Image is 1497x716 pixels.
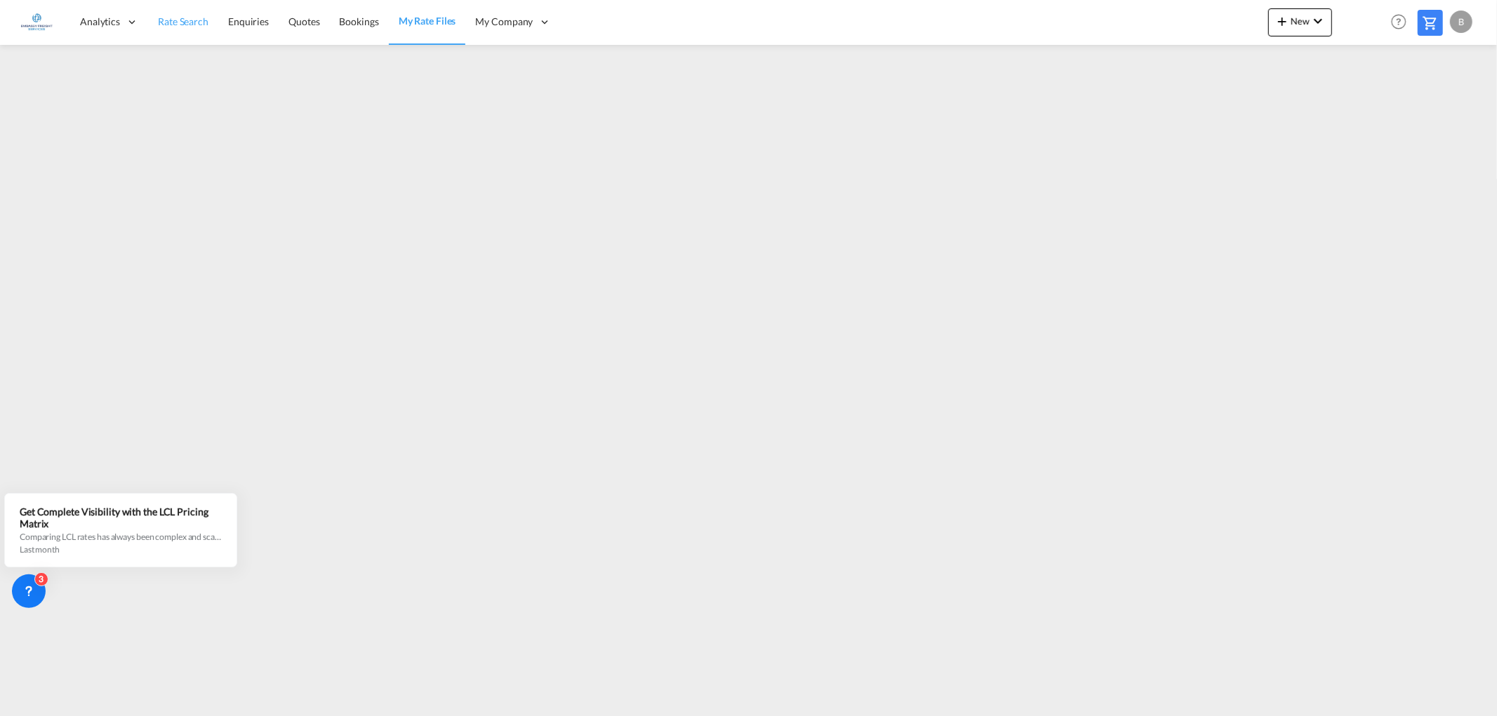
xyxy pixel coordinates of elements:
[1450,11,1472,33] div: B
[1310,13,1326,29] md-icon: icon-chevron-down
[340,15,379,27] span: Bookings
[1387,10,1411,34] span: Help
[399,15,456,27] span: My Rate Files
[80,15,120,29] span: Analytics
[1268,8,1332,36] button: icon-plus 400-fgNewicon-chevron-down
[288,15,319,27] span: Quotes
[1274,15,1326,27] span: New
[475,15,533,29] span: My Company
[1387,10,1418,35] div: Help
[1274,13,1291,29] md-icon: icon-plus 400-fg
[21,6,53,38] img: e1326340b7c511ef854e8d6a806141ad.jpg
[228,15,269,27] span: Enquiries
[158,15,208,27] span: Rate Search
